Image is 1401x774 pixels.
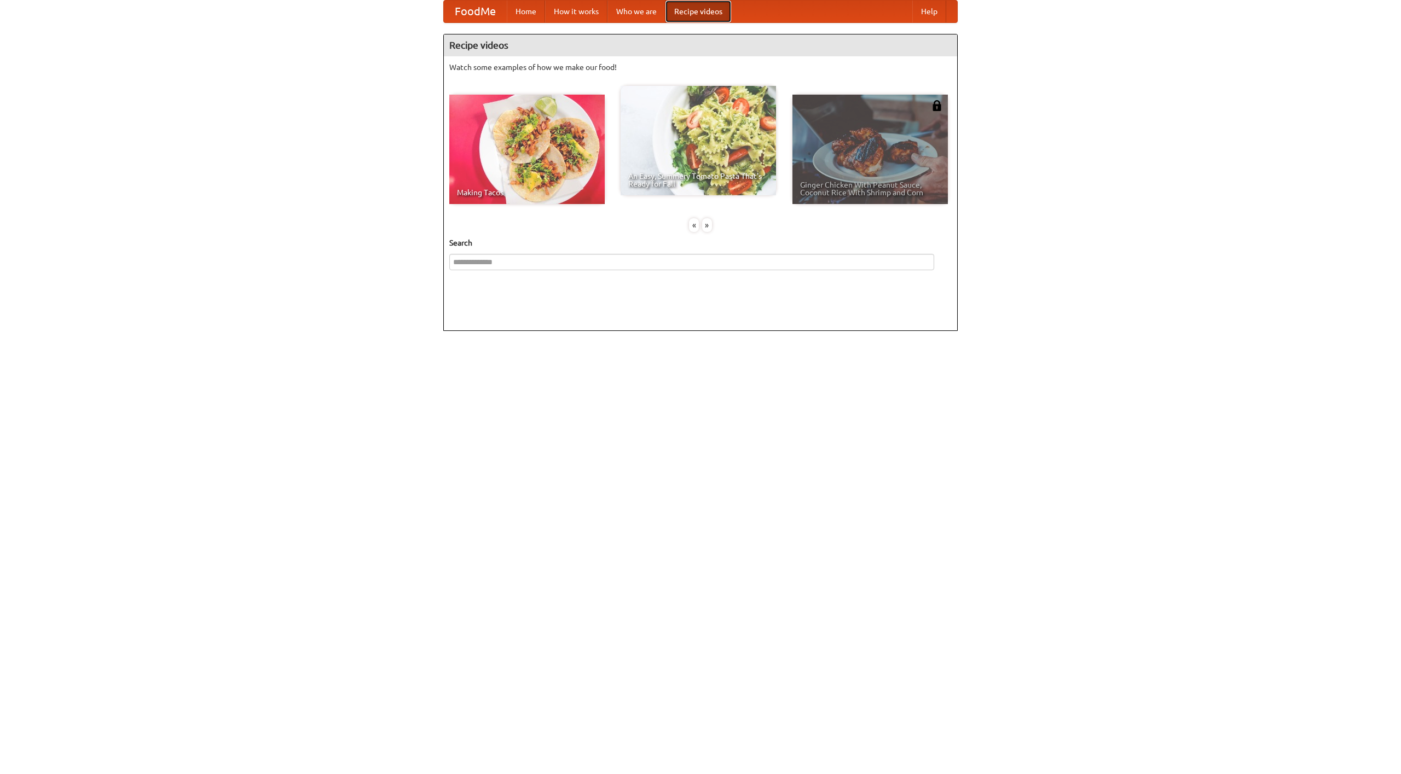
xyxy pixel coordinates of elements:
div: » [702,218,712,232]
a: Recipe videos [665,1,731,22]
div: « [689,218,699,232]
a: Home [507,1,545,22]
a: FoodMe [444,1,507,22]
h4: Recipe videos [444,34,957,56]
a: Help [912,1,946,22]
span: Making Tacos [457,189,597,196]
span: An Easy, Summery Tomato Pasta That's Ready for Fall [628,172,768,188]
h5: Search [449,237,952,248]
p: Watch some examples of how we make our food! [449,62,952,73]
a: Who we are [607,1,665,22]
img: 483408.png [931,100,942,111]
a: How it works [545,1,607,22]
a: An Easy, Summery Tomato Pasta That's Ready for Fall [621,86,776,195]
a: Making Tacos [449,95,605,204]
